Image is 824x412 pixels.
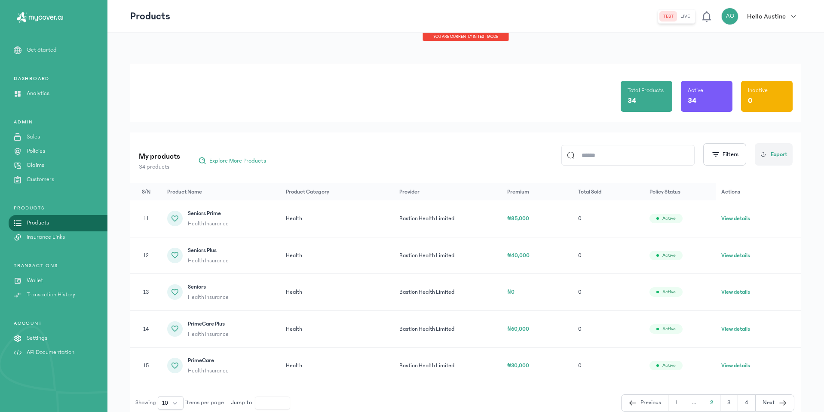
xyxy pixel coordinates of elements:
span: Seniors Plus [188,246,229,255]
button: View details [721,361,750,370]
p: Transaction History [27,290,75,299]
span: 0 [578,252,582,258]
p: Products [27,218,49,228]
td: Health [281,311,394,347]
p: 34 [688,95,696,107]
button: 2 [703,395,720,411]
span: Active [662,362,676,369]
button: 3 [720,395,738,411]
th: Total Sold [573,183,644,200]
span: items per page [185,398,224,407]
button: 4 [738,395,756,411]
p: 34 products [139,163,180,171]
button: View details [721,288,750,296]
button: 1 [668,395,685,411]
button: Next [756,395,794,411]
td: Health [281,237,394,274]
span: Active [662,252,676,259]
p: API Documentation [27,348,74,357]
span: Export [771,150,787,159]
button: Previous [622,395,668,411]
p: Inactive [748,86,768,95]
span: 12 [143,252,149,258]
div: AO [721,8,738,25]
button: Export [755,143,793,166]
td: Health [281,200,394,237]
p: Customers [27,175,54,184]
button: View details [721,214,750,223]
button: View details [721,325,750,333]
span: Health Insurance [188,256,229,265]
span: ₦0 [507,289,515,295]
span: Active [662,326,676,332]
span: 13 [143,289,149,295]
span: Explore More Products [209,157,266,165]
p: 0 [748,95,753,107]
span: ₦40,000 [507,252,530,258]
p: My products [139,151,180,163]
button: View details [721,251,750,260]
p: Get Started [27,46,57,55]
span: ₦85,000 [507,215,529,221]
span: Health Insurance [188,366,229,375]
button: live [677,11,693,22]
span: ₦60,000 [507,326,529,332]
button: test [660,11,677,22]
td: Health [281,274,394,311]
th: Actions [716,183,801,200]
span: Health Insurance [188,330,229,338]
div: Jump to [231,397,290,409]
th: Product Category [281,183,394,200]
p: Total Products [628,86,664,95]
span: 0 [578,215,582,221]
span: ₦30,000 [507,363,529,369]
p: Hello Austine [747,11,786,22]
p: 34 [628,95,636,107]
td: Bastion Health Limited [394,347,502,384]
td: Bastion Health Limited [394,237,502,274]
p: Active [688,86,703,95]
span: 0 [578,363,582,369]
span: Seniors Prime [188,209,229,218]
td: Bastion Health Limited [394,311,502,347]
p: Settings [27,334,47,343]
span: Previous [640,398,661,407]
th: Product Name [162,183,281,200]
th: Premium [502,183,573,200]
span: Next [763,398,775,407]
button: ... [685,395,703,411]
p: Sales [27,132,40,141]
td: Health [281,347,394,384]
span: 14 [143,326,149,332]
p: Insurance Links [27,233,65,242]
span: Active [662,215,676,222]
span: 11 [144,215,149,221]
td: Bastion Health Limited [394,274,502,311]
span: Showing [135,398,156,407]
button: Explore More Products [194,154,270,168]
span: PrimeCare [188,356,229,365]
p: Products [130,9,170,23]
span: Health Insurance [188,219,229,228]
span: 0 [578,326,582,332]
button: Filters [703,143,746,166]
span: 0 [578,289,582,295]
p: Policies [27,147,45,156]
span: Health Insurance [188,293,229,301]
span: Active [662,289,676,295]
p: Claims [27,161,44,170]
td: Bastion Health Limited [394,200,502,237]
span: 15 [143,363,149,369]
th: Policy Status [644,183,716,200]
span: PrimeCare Plus [188,320,229,328]
th: Provider [394,183,502,200]
span: Seniors [188,283,229,291]
span: 10 [162,399,168,407]
th: S/N [130,183,162,200]
p: Analytics [27,89,49,98]
button: AOHello Austine [721,8,801,25]
button: 10 [158,396,184,410]
div: You are currently in TEST MODE [423,33,509,41]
